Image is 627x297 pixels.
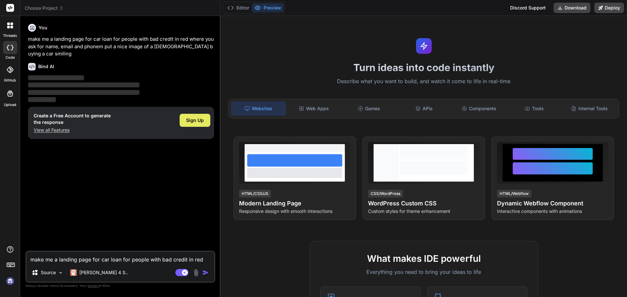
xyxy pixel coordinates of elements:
div: Tools [507,102,561,115]
div: Components [452,102,506,115]
img: signin [5,275,16,287]
span: Sign Up [186,117,204,124]
button: Editor [225,3,252,12]
h2: What makes IDE powerful [320,252,527,265]
span: ‌ [28,82,139,87]
label: GitHub [4,78,16,83]
div: Web Apps [287,102,341,115]
span: privacy [88,284,99,288]
p: Interactive components with animations [497,208,608,215]
h1: Turn ideas into code instantly [224,62,623,73]
h4: Modern Landing Page [239,199,350,208]
span: ‌ [28,75,84,80]
div: HTML/CSS/JS [239,190,271,198]
h6: You [39,24,47,31]
img: Pick Models [58,270,63,275]
h4: Dynamic Webflow Component [497,199,608,208]
p: make me a landing page for car loan for people with bad credit in red where you ask for name, ema... [28,36,214,58]
label: threads [3,33,17,38]
h6: Bind AI [38,63,54,70]
h4: WordPress Custom CSS [368,199,479,208]
span: ‌ [28,97,56,102]
button: Preview [252,3,284,12]
span: ‌ [28,90,139,95]
div: APIs [397,102,451,115]
div: Games [342,102,396,115]
p: Custom styles for theme enhancement [368,208,479,215]
img: icon [202,269,209,276]
img: Claude 4 Sonnet [70,269,77,276]
div: Websites [231,102,286,115]
div: CSS/WordPress [368,190,403,198]
img: attachment [192,269,200,276]
div: Discord Support [506,3,550,13]
p: [PERSON_NAME] 4 S.. [79,269,128,276]
p: Describe what you want to build, and watch it come to life in real-time [224,77,623,86]
div: Internal Tools [562,102,616,115]
h1: Create a Free Account to generate the response [34,112,111,126]
button: Deploy [594,3,624,13]
button: Download [554,3,590,13]
p: View all Features [34,127,111,133]
div: HTML/Webflow [497,190,531,198]
p: Source [41,269,56,276]
p: Responsive design with smooth interactions [239,208,350,215]
label: Upload [4,102,16,108]
span: Choose Project [25,5,64,11]
p: Always double-check its answers. Your in Bind [25,283,215,289]
p: Everything you need to bring your ideas to life [320,268,527,276]
label: code [6,55,15,60]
